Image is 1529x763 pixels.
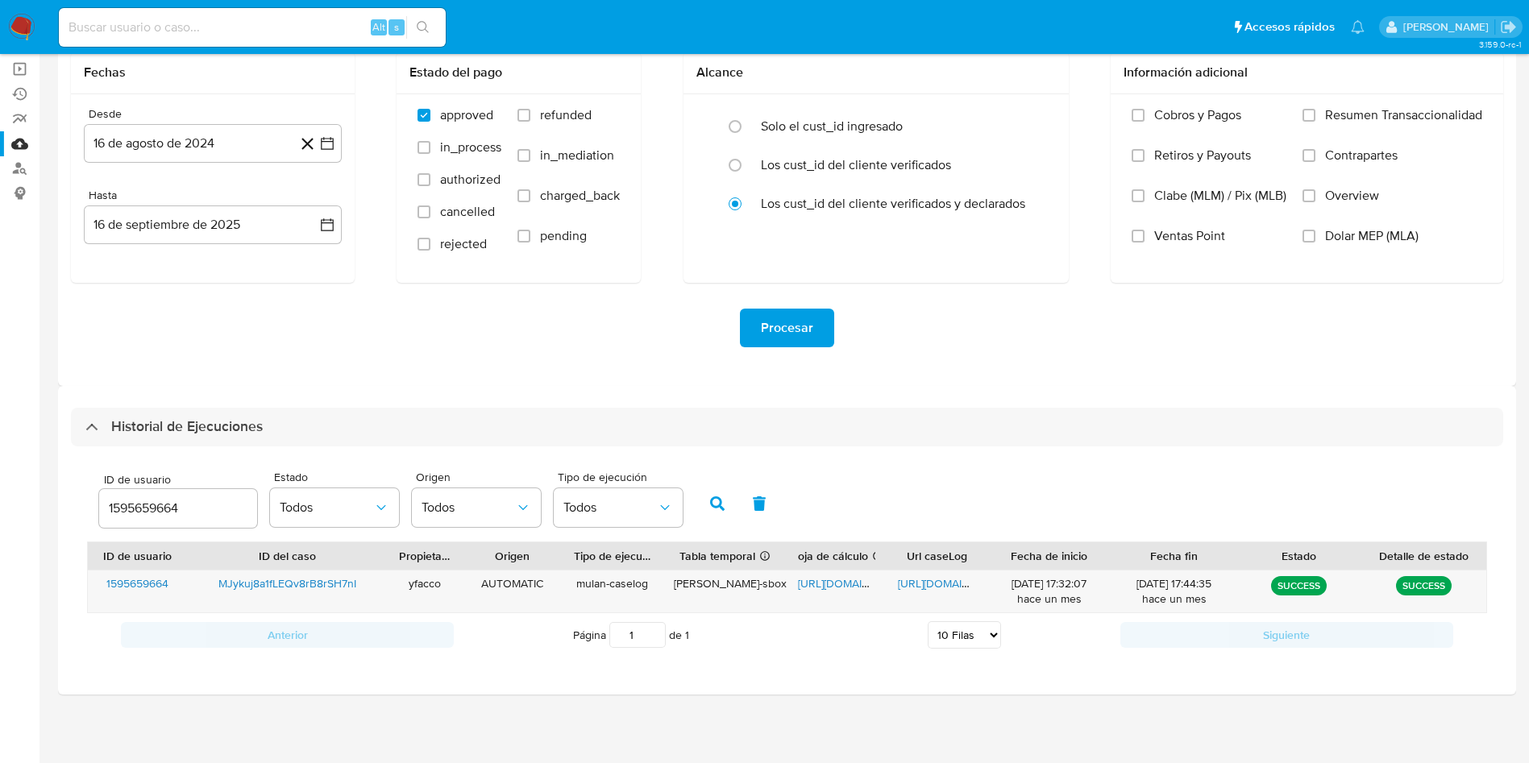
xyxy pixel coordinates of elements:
input: Buscar usuario o caso... [59,17,446,38]
span: Accesos rápidos [1244,19,1335,35]
p: yesica.facco@mercadolibre.com [1403,19,1494,35]
span: 3.159.0-rc-1 [1479,38,1521,51]
a: Salir [1500,19,1517,35]
span: s [394,19,399,35]
a: Notificaciones [1351,20,1365,34]
button: search-icon [406,16,439,39]
span: Alt [372,19,385,35]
